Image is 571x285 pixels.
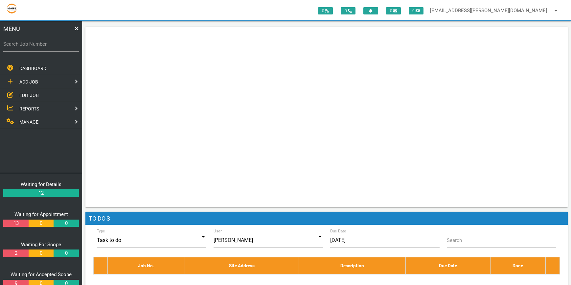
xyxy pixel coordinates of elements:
[405,257,490,274] th: Due Date
[3,189,79,197] a: 12
[214,228,222,234] label: User
[19,92,39,98] span: EDIT JOB
[54,249,79,257] a: 0
[185,257,299,274] th: Site Address
[3,24,20,33] span: MENU
[318,7,333,14] span: 0
[14,211,68,217] a: Waiting for Appointment
[29,249,54,257] a: 0
[409,7,423,14] span: 0
[54,220,79,227] a: 0
[490,257,545,274] th: Done
[19,119,38,125] span: MANAGE
[19,66,46,71] span: DASHBOARD
[447,237,462,244] label: Search
[108,257,185,274] th: Job No.
[21,242,61,248] a: Waiting For Scope
[299,257,405,274] th: Description
[11,272,72,277] a: Waiting for Accepted Scope
[341,7,355,14] span: 0
[7,3,17,14] img: s3file
[3,249,28,257] a: 2
[3,40,79,48] label: Search Job Number
[330,228,346,234] label: Due Date
[21,181,61,187] a: Waiting for Details
[386,7,401,14] span: 0
[19,106,39,111] span: REPORTS
[85,212,568,225] h1: To Do's
[29,220,54,227] a: 0
[3,220,28,227] a: 13
[97,228,105,234] label: Type
[19,79,38,84] span: ADD JOB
